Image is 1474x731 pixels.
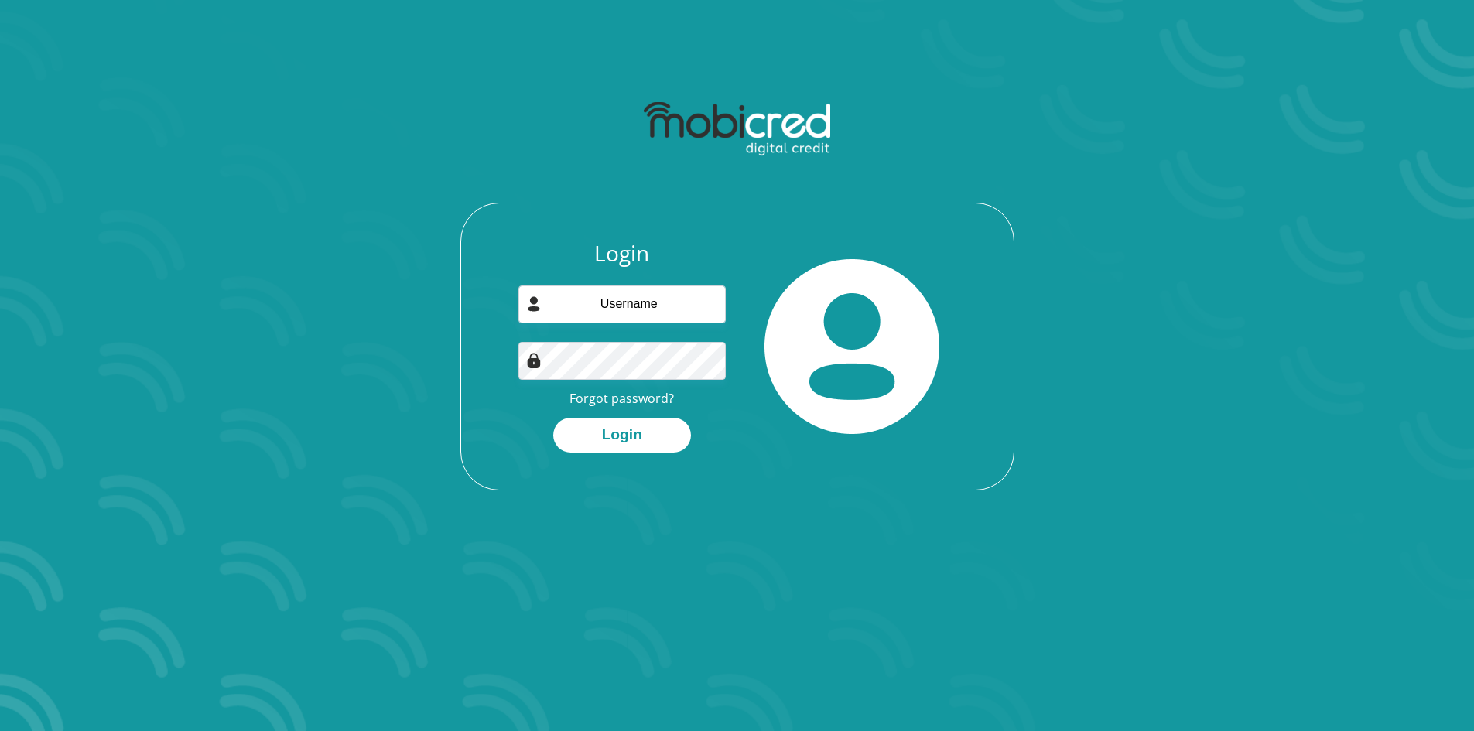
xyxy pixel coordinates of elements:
img: mobicred logo [644,102,830,156]
img: Image [526,353,542,368]
img: user-icon image [526,296,542,312]
input: Username [518,285,726,323]
a: Forgot password? [569,390,674,407]
button: Login [553,418,691,453]
h3: Login [518,241,726,267]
